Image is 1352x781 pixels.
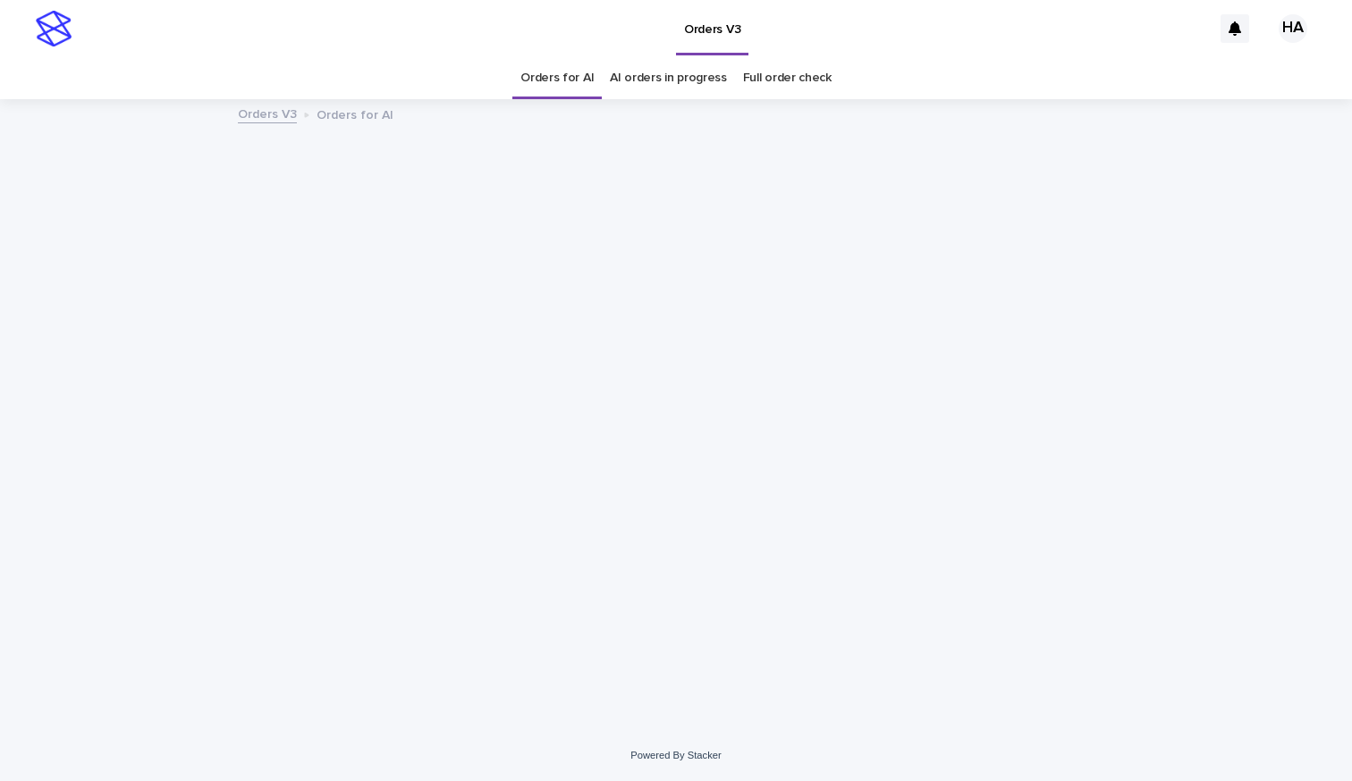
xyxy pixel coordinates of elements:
[317,104,393,123] p: Orders for AI
[1279,14,1307,43] div: HA
[743,57,832,99] a: Full order check
[36,11,72,46] img: stacker-logo-s-only.png
[238,103,297,123] a: Orders V3
[630,750,721,760] a: Powered By Stacker
[520,57,594,99] a: Orders for AI
[610,57,727,99] a: AI orders in progress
